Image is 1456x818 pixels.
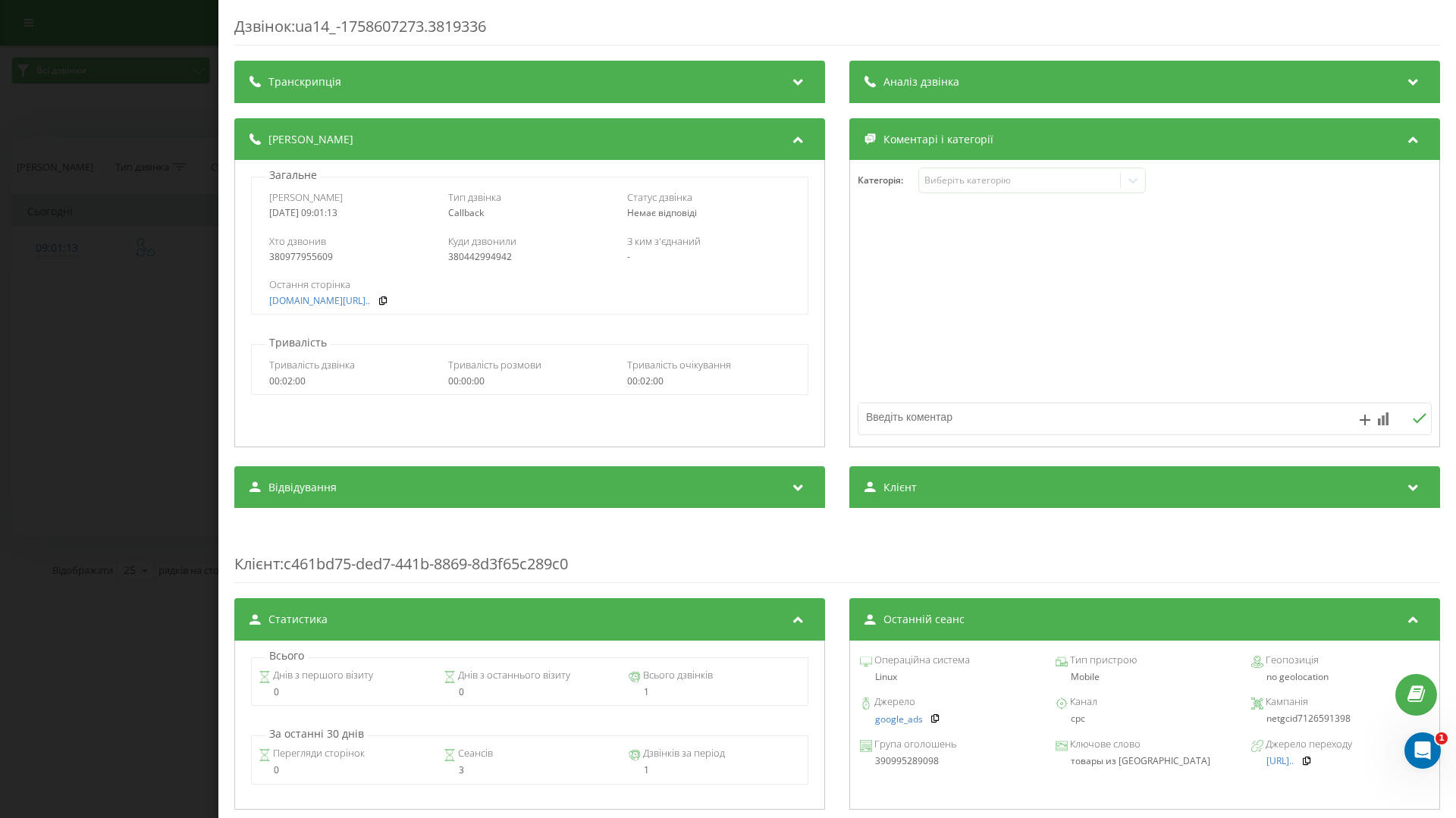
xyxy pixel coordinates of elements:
div: Виберіть категорію [924,174,1114,186]
span: Джерело переходу [1263,737,1352,752]
span: Тривалість дзвінка [269,358,355,371]
iframe: Intercom live chat [1404,732,1441,769]
span: Аналіз дзвінка [883,74,959,89]
div: 0 [444,687,616,697]
span: Група оголошень [872,737,956,752]
a: google_ads [875,714,923,725]
div: : c461bd75-ded7-441b-8869-8d3f65c289c0 [234,523,1440,583]
span: Тривалість очікування [627,358,731,371]
h4: Категорія : [858,175,918,186]
div: 0 [259,765,431,776]
span: Клієнт [883,480,917,495]
span: Тип дзвінка [448,190,501,204]
a: [URL].. [1266,756,1294,766]
span: Статус дзвінка [627,190,692,204]
div: cpc [1056,713,1234,724]
span: З ким з'єднаний [627,234,701,248]
span: Немає відповіді [627,206,697,219]
div: [DATE] 09:01:13 [269,208,432,218]
div: Linux [860,672,1038,682]
span: Дзвінків за період [641,746,725,761]
span: Сеансів [456,746,493,761]
span: Операційна система [872,653,970,668]
span: Транскрипція [268,74,341,89]
p: Тривалість [265,335,331,350]
div: 1 [629,687,801,697]
span: Клієнт [234,553,280,574]
div: Mobile [1056,672,1234,682]
span: [PERSON_NAME] [268,132,353,147]
div: no geolocation [1251,672,1429,682]
span: Відвідування [268,480,337,495]
span: Перегляди сторінок [271,746,365,761]
span: Коментарі і категорії [883,132,993,147]
span: Тривалість розмови [448,358,541,371]
span: Кампанія [1263,694,1308,710]
div: 3 [444,765,616,776]
span: Всього дзвінків [641,668,713,683]
p: За останні 30 днів [265,726,368,741]
span: Джерело [872,694,915,710]
span: Остання сторінка [269,277,350,291]
a: [DOMAIN_NAME][URL].. [269,296,370,306]
div: 00:02:00 [269,376,432,387]
span: 1 [1436,732,1448,744]
span: Останній сеанс [883,612,965,627]
span: Канал [1068,694,1097,710]
span: Геопозиція [1263,653,1319,668]
span: Куди дзвонили [448,234,516,248]
span: [PERSON_NAME] [269,190,343,204]
span: [URL].. [1266,754,1294,767]
div: Дзвінок : ua14_-1758607273.3819336 [234,16,1440,45]
div: 0 [259,687,431,697]
span: Хто дзвонив [269,234,326,248]
p: Загальне [265,168,321,183]
div: 00:00:00 [448,376,611,387]
span: Callback [448,206,484,219]
span: Ключове слово [1068,737,1141,752]
span: Статистика [268,612,328,627]
div: 390995289098 [860,756,1038,766]
div: 00:02:00 [627,376,790,387]
div: 1 [629,765,801,776]
div: 380442994942 [448,252,611,262]
span: Днів з першого візиту [271,668,373,683]
div: netgcid7126591398 [1251,713,1429,724]
div: 380977955609 [269,252,432,262]
span: Днів з останнього візиту [456,668,570,683]
div: - [627,252,790,262]
p: Всього [265,648,308,663]
div: товары из [GEOGRAPHIC_DATA] [1056,756,1234,766]
span: Тип пристрою [1068,653,1137,668]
